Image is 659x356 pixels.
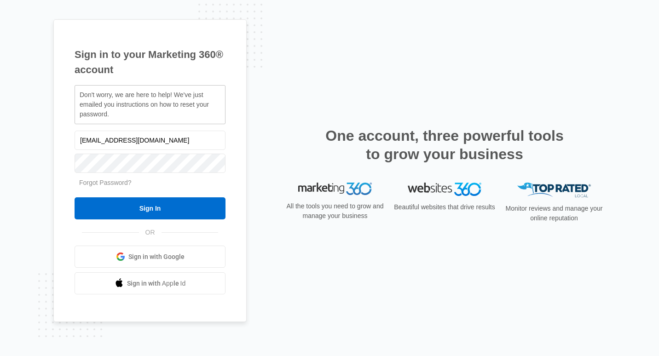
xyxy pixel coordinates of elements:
h1: Sign in to your Marketing 360® account [75,47,225,77]
p: Monitor reviews and manage your online reputation [503,204,606,223]
input: Email [75,131,225,150]
span: Don't worry, we are here to help! We've just emailed you instructions on how to reset your password. [80,91,209,118]
h2: One account, three powerful tools to grow your business [323,126,567,163]
a: Forgot Password? [79,179,132,186]
p: Beautiful websites that drive results [393,202,496,212]
input: Sign In [75,197,225,219]
span: OR [139,228,162,237]
img: Websites 360 [408,183,481,196]
span: Sign in with Apple Id [127,279,186,288]
img: Top Rated Local [517,183,591,198]
img: Marketing 360 [298,183,372,195]
a: Sign in with Google [75,246,225,268]
span: Sign in with Google [128,252,185,262]
a: Sign in with Apple Id [75,272,225,294]
p: All the tools you need to grow and manage your business [283,201,387,221]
